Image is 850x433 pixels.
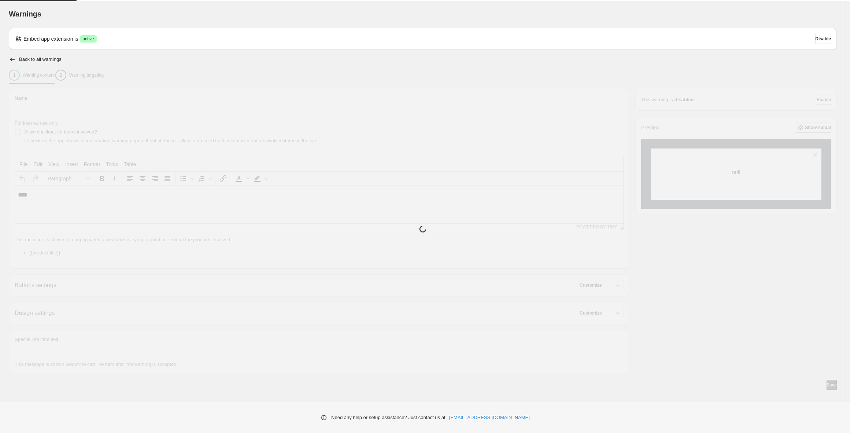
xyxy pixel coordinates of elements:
[19,56,62,62] h2: Back to all warnings
[9,10,41,18] span: Warnings
[82,36,94,42] span: active
[815,36,831,42] span: Disable
[449,414,530,421] a: [EMAIL_ADDRESS][DOMAIN_NAME]
[3,6,605,13] body: Rich Text Area. Press ALT-0 for help.
[23,35,78,43] p: Embed app extension is
[815,34,831,44] button: Disable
